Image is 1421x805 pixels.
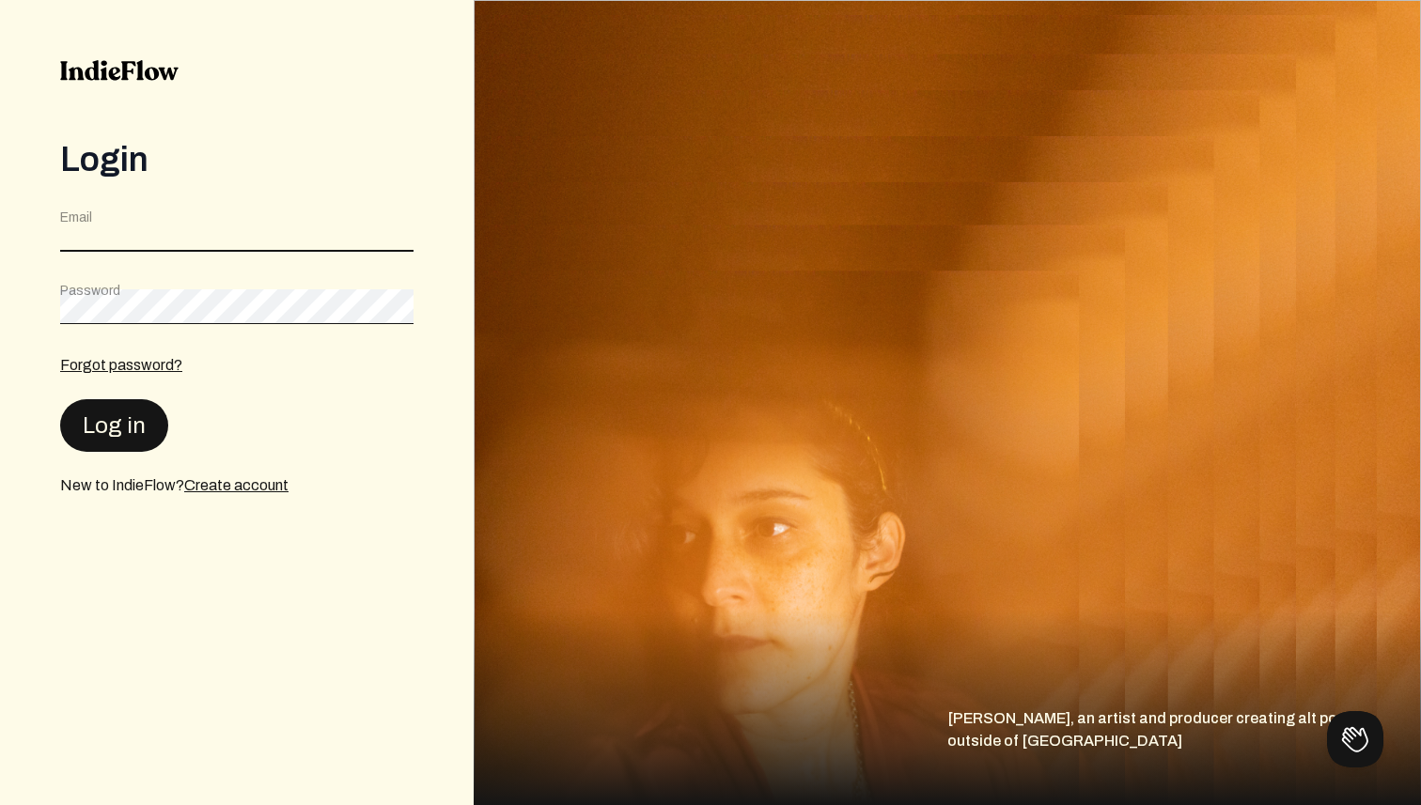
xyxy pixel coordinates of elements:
label: Email [60,209,92,227]
iframe: Toggle Customer Support [1327,711,1383,767]
div: New to IndieFlow? [60,474,414,497]
button: Log in [60,399,168,452]
img: indieflow-logo-black.svg [60,60,179,81]
div: [PERSON_NAME], an artist and producer creating alt pop outside of [GEOGRAPHIC_DATA] [947,707,1421,805]
a: Create account [184,477,289,493]
label: Password [60,282,120,301]
a: Forgot password? [60,357,182,373]
div: Login [60,141,414,178]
